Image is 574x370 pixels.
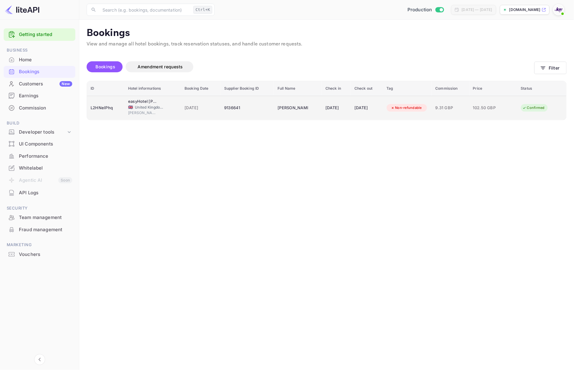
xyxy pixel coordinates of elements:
[407,6,432,13] span: Production
[91,103,121,113] div: L2HNeIPhq
[19,251,72,258] div: Vouchers
[4,224,75,235] a: Fraud management
[518,104,549,112] div: Confirmed
[4,205,75,212] span: Security
[128,105,133,109] span: United Kingdom of Great Britain and Northern Ireland
[354,103,379,113] div: [DATE]
[4,78,75,89] a: CustomersNew
[4,66,75,77] a: Bookings
[4,138,75,149] a: UI Components
[4,242,75,248] span: Marketing
[436,105,466,111] span: 9.31 GBP
[4,138,75,150] div: UI Components
[87,27,567,39] p: Bookings
[4,78,75,90] div: CustomersNew
[462,7,492,13] div: [DATE] — [DATE]
[99,4,191,16] input: Search (e.g. bookings, documentation)
[87,41,567,48] p: View and manage all hotel bookings, track reservation statuses, and handle customer requests.
[19,31,72,38] a: Getting started
[87,81,124,96] th: ID
[278,103,308,113] div: Veronica Nkansah
[185,105,217,111] span: [DATE]
[4,120,75,127] span: Build
[19,141,72,148] div: UI Components
[19,165,72,172] div: Whitelabel
[128,110,159,116] span: [PERSON_NAME][GEOGRAPHIC_DATA]
[4,249,75,260] a: Vouchers
[224,103,270,113] div: 9136641
[124,81,181,96] th: Hotel informations
[19,129,66,136] div: Developer tools
[135,105,165,110] span: United Kingdom of [GEOGRAPHIC_DATA] and [GEOGRAPHIC_DATA]
[181,81,221,96] th: Booking Date
[4,102,75,114] div: Commission
[4,212,75,223] a: Team management
[473,105,504,111] span: 102.50 GBP
[19,56,72,63] div: Home
[19,105,72,112] div: Commission
[469,81,517,96] th: Price
[534,62,567,74] button: Filter
[4,162,75,174] div: Whitelabel
[34,354,45,365] button: Collapse navigation
[4,162,75,174] a: Whitelabel
[4,54,75,65] a: Home
[4,28,75,41] div: Getting started
[221,81,274,96] th: Supplier Booking ID
[351,81,383,96] th: Check out
[193,6,212,14] div: Ctrl+K
[383,81,432,96] th: Tag
[87,61,534,72] div: account-settings tabs
[387,104,426,112] div: Non-refundable
[4,90,75,102] div: Earnings
[19,189,72,196] div: API Logs
[128,99,159,105] div: easyHotel Milton Keynes
[274,81,322,96] th: Full Name
[4,187,75,198] a: API Logs
[554,5,564,15] img: With Joy
[432,81,469,96] th: Commission
[4,54,75,66] div: Home
[509,7,540,13] p: [DOMAIN_NAME]
[4,47,75,54] span: Business
[4,66,75,78] div: Bookings
[5,5,39,15] img: LiteAPI logo
[19,226,72,233] div: Fraud management
[405,6,446,13] div: Switch to Sandbox mode
[19,92,72,99] div: Earnings
[96,64,115,69] span: Bookings
[4,102,75,113] a: Commission
[59,81,72,87] div: New
[19,214,72,221] div: Team management
[4,187,75,199] div: API Logs
[138,64,183,69] span: Amendment requests
[19,68,72,75] div: Bookings
[4,90,75,101] a: Earnings
[4,127,75,138] div: Developer tools
[19,81,72,88] div: Customers
[517,81,566,96] th: Status
[322,81,351,96] th: Check in
[4,150,75,162] a: Performance
[4,224,75,236] div: Fraud management
[19,153,72,160] div: Performance
[325,103,347,113] div: [DATE]
[87,81,566,120] table: booking table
